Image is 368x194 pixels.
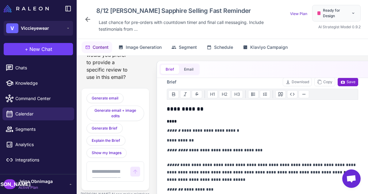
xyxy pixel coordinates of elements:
[4,43,73,55] button: +New Chat
[86,148,127,158] button: Show my Images
[99,19,288,33] span: Last chance for pre-orders with countdown timer and final call messaging. Include testimonials fr...
[250,44,288,51] span: Klaviyo Campaign
[6,23,18,33] div: V
[82,41,112,53] button: Content
[93,44,109,51] span: Content
[94,5,290,17] div: Click to edit campaign name
[18,185,53,190] span: Active Plan
[340,79,355,85] span: Save
[86,123,123,133] button: Generate Brief
[214,44,233,51] span: Schedule
[317,79,332,85] span: Copy
[92,108,139,119] span: Generate email + image edits
[29,45,52,53] span: New Chat
[2,123,74,136] a: Segments
[86,93,124,103] button: Generate email
[18,178,53,185] span: Jeiga Obnimaga
[207,90,218,98] button: H1
[15,157,69,163] span: Integrations
[115,41,165,53] button: Image Generation
[86,136,125,145] button: Explain the Brief
[314,78,335,86] button: Copy
[15,80,69,87] span: Knowledge
[92,126,117,131] span: Generate Brief
[15,141,69,148] span: Analytics
[167,79,176,85] span: Brief
[338,78,358,86] button: Save
[92,150,121,156] span: Show my Images
[219,90,230,98] button: H2
[92,138,120,143] span: Explain the Brief
[15,111,69,117] span: Calendar
[15,95,69,102] span: Command Center
[2,107,74,120] a: Calendar
[92,95,118,101] span: Generate email
[179,65,198,74] button: Email
[232,90,243,98] button: H3
[168,41,201,53] button: Segment
[179,44,197,51] span: Segment
[2,92,74,105] a: Command Center
[239,41,291,53] button: Klaviyo Campaign
[290,11,307,16] a: View Plan
[2,61,74,74] a: Chats
[318,25,361,29] span: AI Strategist Model 0.9.2
[203,41,237,53] button: Schedule
[25,45,28,53] span: +
[86,106,144,121] button: Generate email + image edits
[342,169,361,188] a: Open chat
[4,5,49,12] img: Raleon Logo
[2,77,74,90] a: Knowledge
[323,8,349,19] span: Ready for Design
[2,138,74,151] a: Analytics
[2,153,74,166] a: Integrations
[15,64,69,71] span: Chats
[283,78,312,86] button: Download
[21,25,49,32] span: Viccieyewear
[96,18,290,34] div: Click to edit description
[161,65,179,74] button: Brief
[126,44,162,51] span: Image Generation
[4,179,16,189] div: [PERSON_NAME]
[4,21,73,36] button: VViccieyewear
[15,126,69,133] span: Segments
